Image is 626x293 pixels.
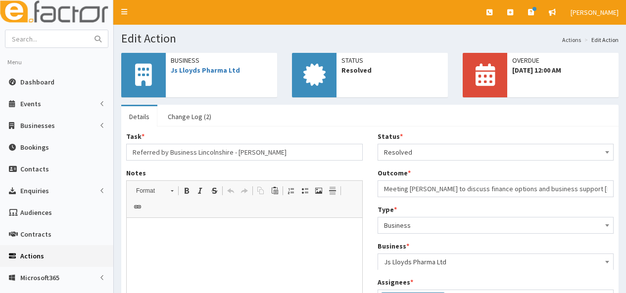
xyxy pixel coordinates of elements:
a: Strike Through [207,184,221,197]
span: Enquiries [20,186,49,195]
label: Notes [126,168,146,178]
span: OVERDUE [512,55,614,65]
span: Business [384,218,608,232]
span: [PERSON_NAME] [571,8,619,17]
a: Insert/Remove Bulleted List [298,184,312,197]
span: Js Lloyds Pharma Ltd [378,253,614,270]
input: Search... [5,30,89,47]
span: Resolved [341,65,443,75]
span: Format [131,184,166,197]
span: Status [341,55,443,65]
span: Resolved [378,144,614,161]
a: Undo (Ctrl+Z) [224,184,238,197]
a: Bold (Ctrl+B) [180,184,193,197]
a: Change Log (2) [160,106,219,127]
span: Bookings [20,143,49,152]
label: Business [378,241,409,251]
h1: Edit Action [121,32,619,45]
label: Task [126,131,144,141]
span: Business [378,217,614,234]
label: Assignees [378,277,413,287]
a: Link (Ctrl+L) [131,201,144,213]
span: Microsoft365 [20,273,59,282]
span: Resolved [384,145,608,159]
label: Outcome [378,168,411,178]
span: Contracts [20,230,51,239]
a: Js Lloyds Pharma Ltd [171,66,240,75]
span: [DATE] 12:00 AM [512,65,614,75]
li: Edit Action [582,36,619,44]
span: Contacts [20,165,49,173]
a: Paste (Ctrl+V) [268,184,282,197]
span: Js Lloyds Pharma Ltd [384,255,608,269]
span: Events [20,99,41,108]
a: Italic (Ctrl+I) [193,184,207,197]
label: Status [378,131,403,141]
a: Actions [562,36,581,44]
a: Image [312,184,326,197]
span: Dashboard [20,78,54,86]
label: Type [378,205,397,214]
a: Details [121,106,157,127]
span: Business [171,55,272,65]
span: Businesses [20,121,55,130]
span: Actions [20,251,44,260]
a: Insert Horizontal Line [326,184,339,197]
a: Format [131,184,179,198]
a: Redo (Ctrl+Y) [238,184,251,197]
a: Copy (Ctrl+C) [254,184,268,197]
span: Audiences [20,208,52,217]
a: Insert/Remove Numbered List [284,184,298,197]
